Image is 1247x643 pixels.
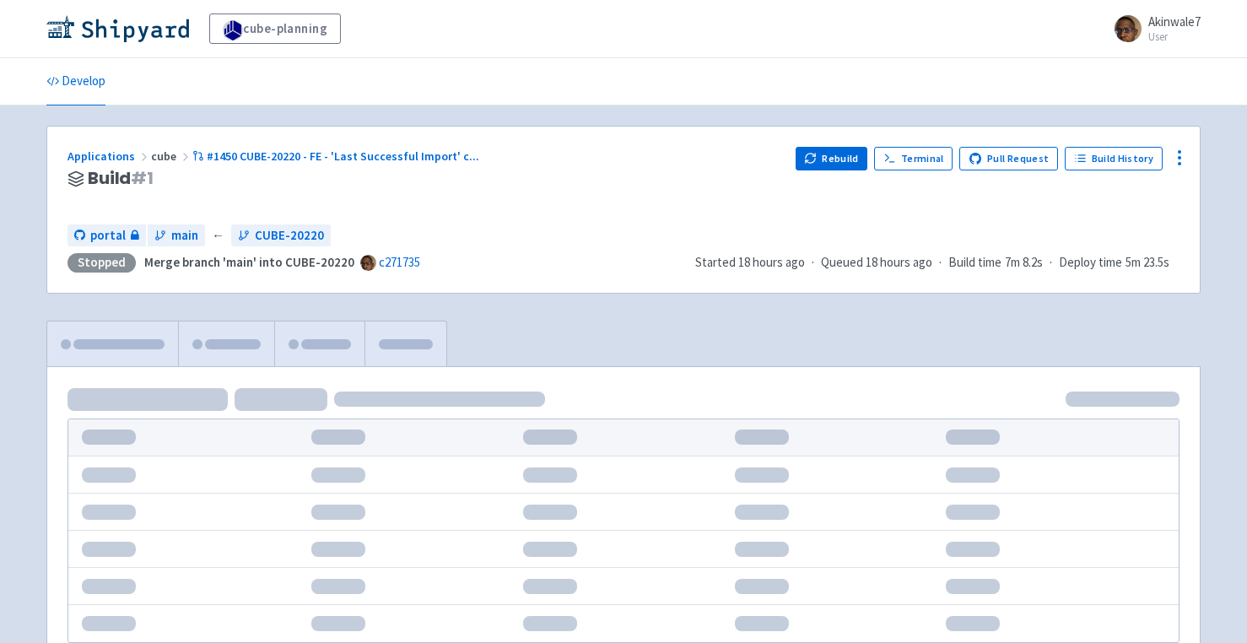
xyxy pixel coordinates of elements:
a: cube-planning [209,14,341,44]
span: main [171,226,198,246]
span: Build [88,169,154,188]
a: Applications [67,149,151,164]
div: Stopped [67,253,136,273]
a: Pull Request [959,147,1058,170]
strong: Merge branch 'main' into CUBE-20220 [144,254,354,270]
time: 18 hours ago [866,254,932,270]
div: · · · [695,253,1180,273]
small: User [1148,31,1201,42]
time: 18 hours ago [738,254,805,270]
span: ← [212,226,224,246]
span: Akinwale7 [1148,14,1201,30]
span: 7m 8.2s [1005,253,1043,273]
a: main [148,224,205,247]
img: Shipyard logo [46,15,189,42]
span: Deploy time [1059,253,1122,273]
span: Queued [821,254,932,270]
span: portal [90,226,126,246]
a: Akinwale7 User [1104,15,1201,42]
span: 5m 23.5s [1126,253,1169,273]
a: Develop [46,58,105,105]
span: #1450 CUBE-20220 - FE - 'Last Successful Import' c ... [207,149,479,164]
span: Started [695,254,805,270]
span: cube [151,149,192,164]
a: c271735 [379,254,420,270]
span: Build time [948,253,1001,273]
span: # 1 [131,166,154,190]
a: Terminal [874,147,953,170]
a: portal [67,224,146,247]
a: CUBE-20220 [231,224,331,247]
span: CUBE-20220 [255,226,324,246]
button: Rebuild [796,147,868,170]
a: #1450 CUBE-20220 - FE - 'Last Successful Import' c... [192,149,482,164]
a: Build History [1065,147,1163,170]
